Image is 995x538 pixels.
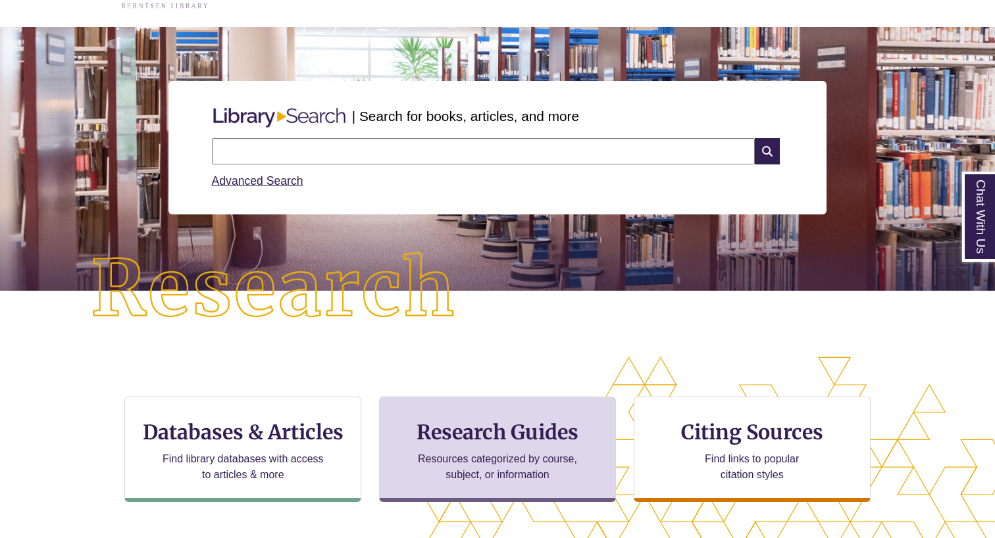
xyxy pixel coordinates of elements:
p: Resources categorized by course, subject, or information [412,451,584,483]
h3: Databases & Articles [136,420,350,445]
p: Find library databases with access to articles & more [157,451,329,483]
a: Advanced Search [212,174,303,187]
h3: Citing Sources [672,420,832,445]
p: Find links to popular citation styles [688,451,816,483]
a: Citing Sources Find links to popular citation styles [634,397,871,502]
a: Research Guides Resources categorized by course, subject, or information [379,397,616,502]
img: Research [50,212,497,367]
a: Databases & Articles Find library databases with access to articles & more [124,397,361,502]
i: Search [755,138,780,164]
img: Libary Search [207,103,352,133]
h3: Research Guides [390,420,605,445]
p: | Search for books, articles, and more [352,106,579,126]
